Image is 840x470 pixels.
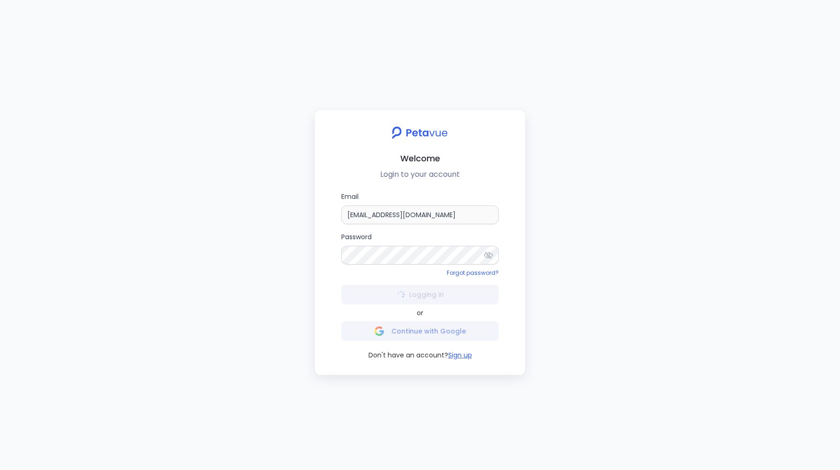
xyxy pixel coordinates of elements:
span: or [417,308,423,318]
input: Password [341,246,499,265]
a: Forgot password? [447,269,499,277]
h2: Welcome [322,152,517,165]
label: Email [341,191,499,224]
label: Password [341,232,499,265]
p: Login to your account [322,169,517,180]
button: Sign up [448,350,472,360]
span: Don't have an account? [368,350,448,360]
img: petavue logo [386,121,454,144]
input: Email [341,205,499,224]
